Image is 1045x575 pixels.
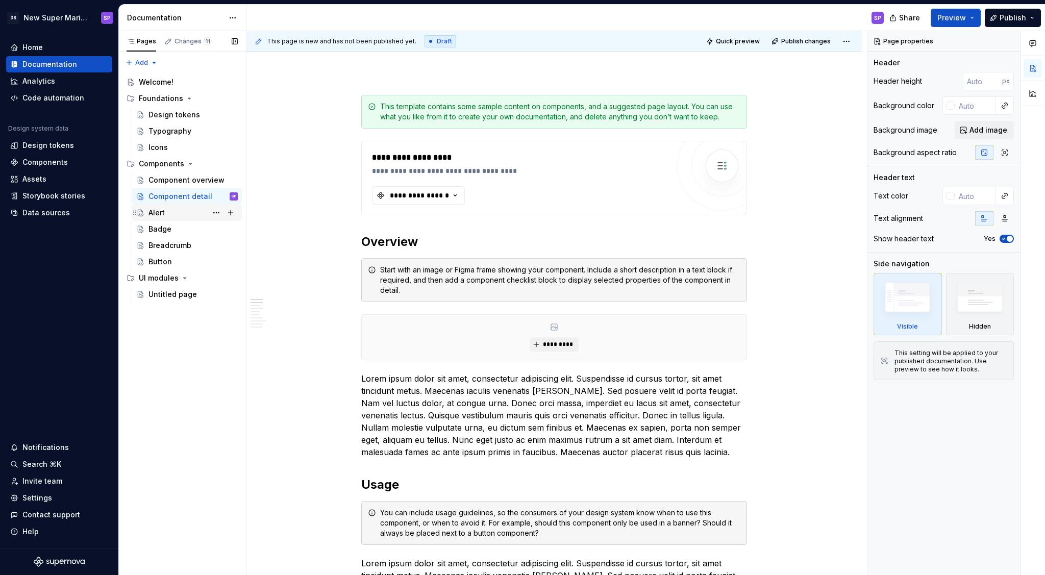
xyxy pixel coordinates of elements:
[139,273,179,283] div: UI modules
[132,254,242,270] a: Button
[6,73,112,89] a: Analytics
[874,191,908,201] div: Text color
[963,72,1002,90] input: Auto
[6,90,112,106] a: Code automation
[148,257,172,267] div: Button
[1002,77,1010,85] p: px
[122,56,161,70] button: Add
[22,510,80,520] div: Contact support
[22,527,39,537] div: Help
[22,76,55,86] div: Analytics
[703,34,764,48] button: Quick preview
[6,523,112,540] button: Help
[937,13,966,23] span: Preview
[148,208,165,218] div: Alert
[969,125,1007,135] span: Add image
[874,273,942,335] div: Visible
[148,224,171,234] div: Badge
[781,37,831,45] span: Publish changes
[6,473,112,489] a: Invite team
[132,123,242,139] a: Typography
[34,557,85,567] svg: Supernova Logo
[122,156,242,172] div: Components
[874,14,881,22] div: SP
[874,125,937,135] div: Background image
[955,187,996,205] input: Auto
[874,76,922,86] div: Header height
[361,477,747,493] h2: Usage
[874,101,934,111] div: Background color
[8,124,68,133] div: Design system data
[22,174,46,184] div: Assets
[22,459,61,469] div: Search ⌘K
[768,34,835,48] button: Publish changes
[127,37,156,45] div: Pages
[899,13,920,23] span: Share
[955,96,996,115] input: Auto
[22,476,62,486] div: Invite team
[104,14,111,22] div: SP
[884,9,927,27] button: Share
[22,442,69,453] div: Notifications
[6,154,112,170] a: Components
[897,322,918,331] div: Visible
[139,159,184,169] div: Components
[1000,13,1026,23] span: Publish
[148,289,197,299] div: Untitled page
[148,191,212,202] div: Component detail
[6,439,112,456] button: Notifications
[6,56,112,72] a: Documentation
[139,93,183,104] div: Foundations
[132,205,242,221] a: Alert
[132,188,242,205] a: Component detailSP
[984,235,996,243] label: Yes
[148,110,200,120] div: Design tokens
[985,9,1041,27] button: Publish
[6,205,112,221] a: Data sources
[132,172,242,188] a: Component overview
[2,7,116,29] button: 3SNew Super Mario Design SystemSP
[437,37,452,45] span: Draft
[231,191,236,202] div: SP
[132,107,242,123] a: Design tokens
[874,234,934,244] div: Show header text
[135,59,148,67] span: Add
[122,74,242,90] a: Welcome!
[22,157,68,167] div: Components
[122,270,242,286] div: UI modules
[874,259,930,269] div: Side navigation
[175,37,212,45] div: Changes
[267,37,416,45] span: This page is new and has not been published yet.
[22,93,84,103] div: Code automation
[6,456,112,472] button: Search ⌘K
[361,372,747,458] p: Lorem ipsum dolor sit amet, consectetur adipiscing elit. Suspendisse id cursus tortor, sit amet t...
[148,175,225,185] div: Component overview
[22,42,43,53] div: Home
[6,507,112,523] button: Contact support
[148,126,191,136] div: Typography
[22,493,52,503] div: Settings
[127,13,223,23] div: Documentation
[380,102,740,122] div: This template contains some sample content on components, and a suggested page layout. You can us...
[7,12,19,24] div: 3S
[716,37,760,45] span: Quick preview
[874,172,915,183] div: Header text
[23,13,89,23] div: New Super Mario Design System
[380,508,740,538] div: You can include usage guidelines, so the consumers of your design system know when to use this co...
[122,74,242,303] div: Page tree
[148,240,191,251] div: Breadcrumb
[6,490,112,506] a: Settings
[6,137,112,154] a: Design tokens
[204,37,212,45] span: 11
[361,234,747,250] h2: Overview
[969,322,991,331] div: Hidden
[132,139,242,156] a: Icons
[22,140,74,151] div: Design tokens
[6,188,112,204] a: Storybook stories
[22,191,85,201] div: Storybook stories
[139,77,173,87] div: Welcome!
[946,273,1014,335] div: Hidden
[6,39,112,56] a: Home
[132,237,242,254] a: Breadcrumb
